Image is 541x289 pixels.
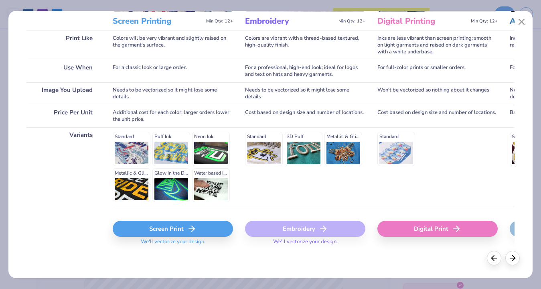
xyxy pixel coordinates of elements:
[245,60,365,82] div: For a professional, high-end look; ideal for logos and text on hats and heavy garments.
[377,105,498,127] div: Cost based on design size and number of locations.
[113,16,203,26] h3: Screen Printing
[377,60,498,82] div: For full-color prints or smaller orders.
[245,82,365,105] div: Needs to be vectorized so it might lose some details
[377,16,468,26] h3: Digital Printing
[26,60,101,82] div: Use When
[377,31,498,60] div: Inks are less vibrant than screen printing; smooth on light garments and raised on dark garments ...
[26,105,101,127] div: Price Per Unit
[270,238,341,250] span: We'll vectorize your design.
[514,14,529,30] button: Close
[26,31,101,60] div: Print Like
[377,221,498,237] div: Digital Print
[245,221,365,237] div: Embroidery
[377,82,498,105] div: Won't be vectorized so nothing about it changes
[245,16,335,26] h3: Embroidery
[113,60,233,82] div: For a classic look or large order.
[113,105,233,127] div: Additional cost for each color; larger orders lower the unit price.
[245,31,365,60] div: Colors are vibrant with a thread-based textured, high-quality finish.
[26,127,101,207] div: Variants
[245,105,365,127] div: Cost based on design size and number of locations.
[113,82,233,105] div: Needs to be vectorized so it might lose some details
[26,82,101,105] div: Image You Upload
[113,221,233,237] div: Screen Print
[138,238,209,250] span: We'll vectorize your design.
[113,31,233,60] div: Colors will be very vibrant and slightly raised on the garment's surface.
[338,18,365,24] span: Min Qty: 12+
[206,18,233,24] span: Min Qty: 12+
[471,18,498,24] span: Min Qty: 12+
